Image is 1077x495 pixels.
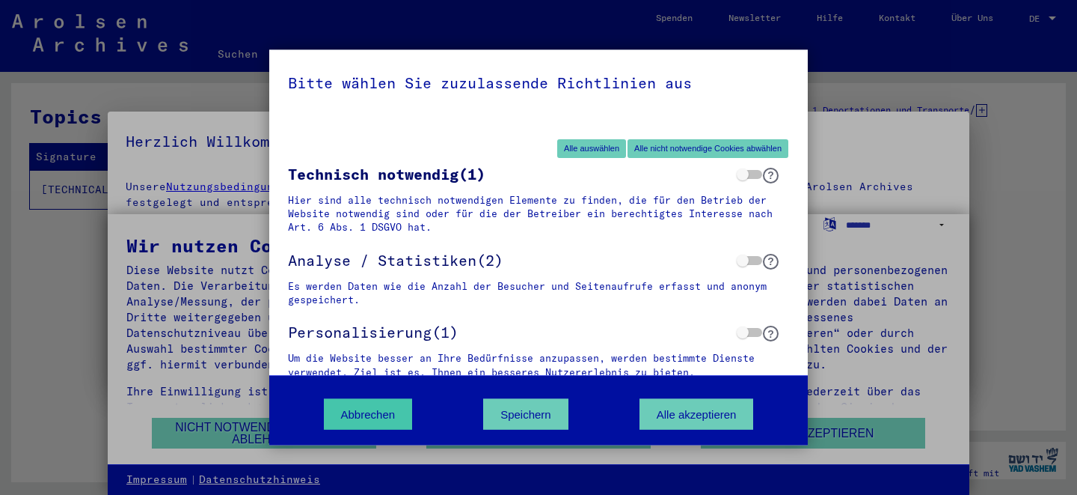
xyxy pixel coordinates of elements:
div: Bitte wählen Sie zuzulassende Richtlinien aus [288,72,789,93]
button: Abbrechen [324,399,413,430]
span: (2) [288,249,503,270]
button: Alle auswählen [557,139,626,157]
span: Analyse / Statistiken [288,250,476,269]
button: Alle nicht notwendige Cookies abwählen [628,139,788,157]
button: ? [763,167,779,183]
button: ? [763,326,779,341]
button: Alle akzeptieren [639,399,754,430]
span: (1) [288,322,458,343]
button: Speichern [483,399,568,430]
div: Hier sind alle technisch notwendigen Elemente zu finden, die für den Betrieb der Website notwendi... [288,192,789,234]
button: ? [763,253,779,269]
span: Personalisierung [288,323,432,341]
div: Es werden Daten wie die Anzahl der Besucher und Seitenaufrufe erfasst und anonym gespeichert. [288,279,789,306]
div: Um die Website besser an Ihre Bedürfnisse anzupassen, werden bestimmte Dienste verwendet. Ziel is... [288,351,789,379]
